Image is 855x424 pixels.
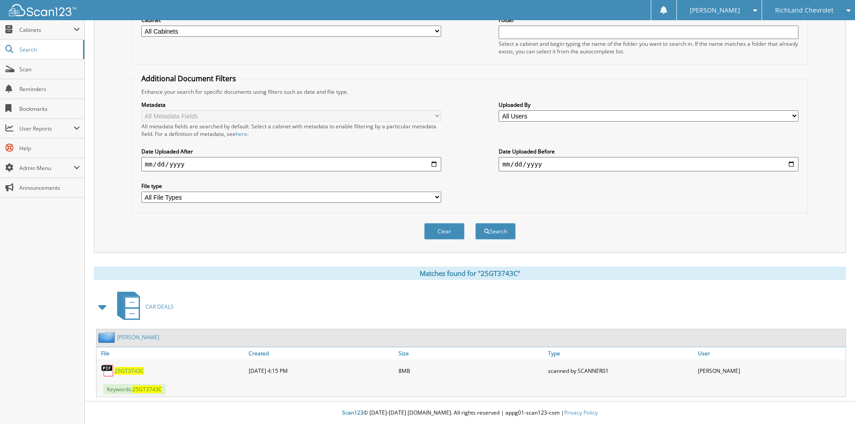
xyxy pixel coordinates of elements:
span: [PERSON_NAME] [690,8,740,13]
iframe: Chat Widget [810,381,855,424]
div: Matches found for "25GT3743C" [94,267,846,280]
label: Metadata [141,101,441,109]
span: Bookmarks [19,105,80,113]
img: PDF.png [101,364,114,377]
label: Date Uploaded After [141,148,441,155]
div: 8MB [396,362,546,380]
a: 25GT3743C [114,367,144,375]
span: 25GT3743C [132,385,162,393]
div: [DATE] 4:15 PM [246,362,396,380]
span: Search [19,46,79,53]
input: start [141,157,441,171]
span: Help [19,144,80,152]
span: Reminders [19,85,80,93]
a: CAR DEALS [112,289,174,324]
span: Admin Menu [19,164,74,172]
button: Clear [424,223,465,240]
a: here [236,130,247,138]
span: Announcements [19,184,80,192]
span: Cabinets [19,26,74,34]
img: scan123-logo-white.svg [9,4,76,16]
div: Select a cabinet and begin typing the name of the folder you want to search in. If the name match... [499,40,798,55]
span: Keywords: [103,384,166,394]
a: Size [396,347,546,359]
span: RichLand Chevrolet [775,8,833,13]
span: User Reports [19,125,74,132]
label: Uploaded By [499,101,798,109]
span: CAR DEALS [145,303,174,310]
span: Scan [19,66,80,73]
div: All metadata fields are searched by default. Select a cabinet with metadata to enable filtering b... [141,122,441,138]
div: © [DATE]-[DATE] [DOMAIN_NAME]. All rights reserved | appg01-scan123-com | [85,402,855,424]
a: User [696,347,846,359]
button: Search [475,223,516,240]
div: Enhance your search for specific documents using filters such as date and file type. [137,88,803,96]
legend: Additional Document Filters [137,74,241,83]
input: end [499,157,798,171]
div: scanned by SCANNER01 [546,362,696,380]
img: folder2.png [98,332,117,343]
a: [PERSON_NAME] [117,333,159,341]
span: Scan123 [342,409,364,416]
a: File [96,347,246,359]
label: Date Uploaded Before [499,148,798,155]
a: Privacy Policy [564,409,598,416]
label: File type [141,182,441,190]
a: Created [246,347,396,359]
div: [PERSON_NAME] [696,362,846,380]
a: Type [546,347,696,359]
